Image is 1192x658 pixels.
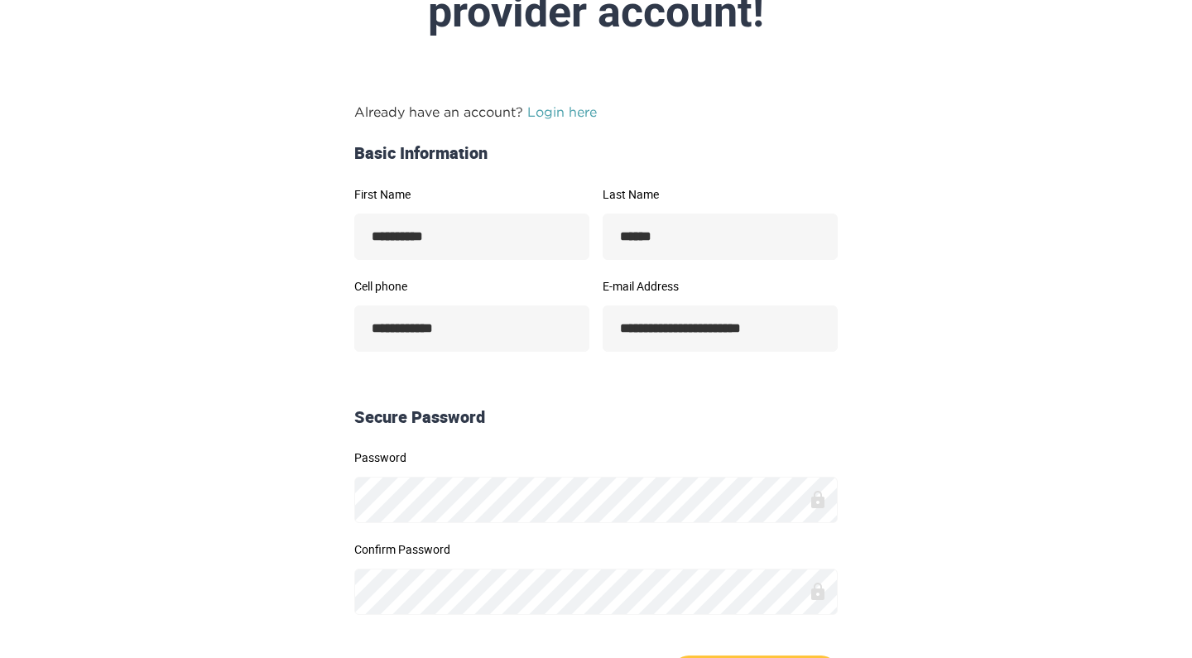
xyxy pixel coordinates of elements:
label: Last Name [603,189,838,200]
label: E-mail Address [603,281,838,292]
a: Login here [527,104,597,119]
label: Password [354,452,838,463]
div: Secure Password [348,406,844,430]
label: First Name [354,189,589,200]
label: Cell phone [354,281,589,292]
div: Basic Information [348,142,844,166]
p: Already have an account? [354,102,838,122]
label: Confirm Password [354,544,838,555]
